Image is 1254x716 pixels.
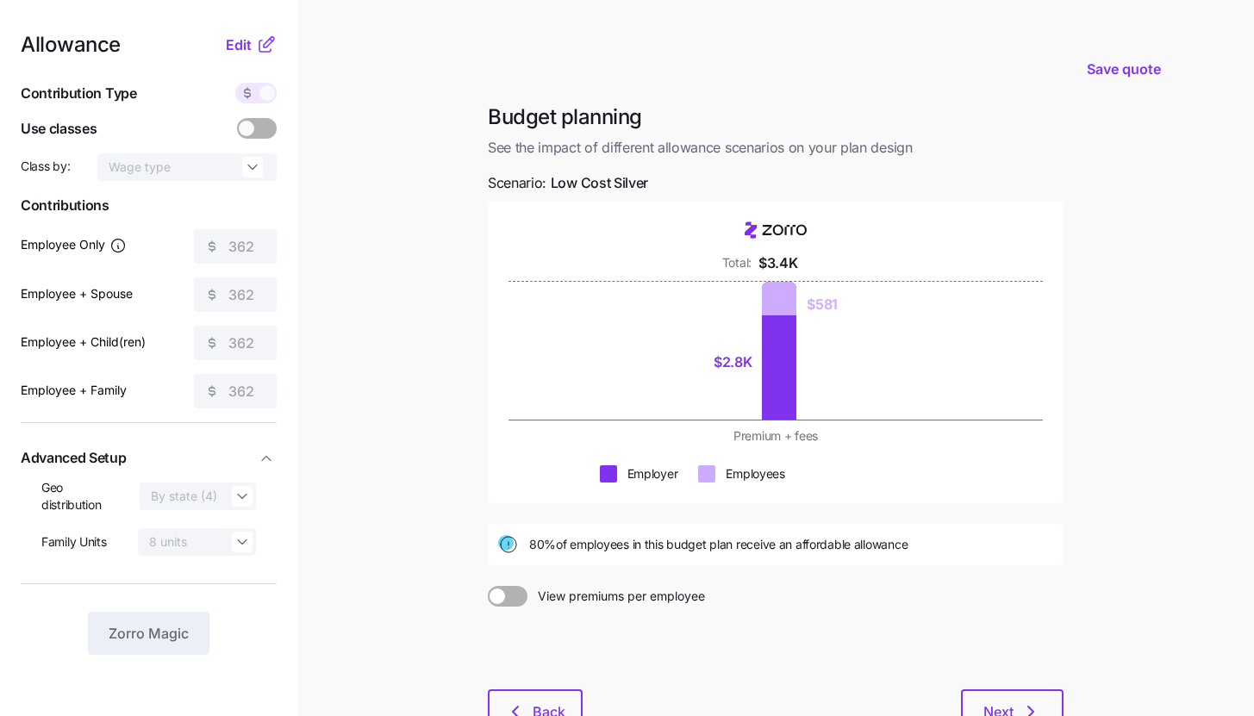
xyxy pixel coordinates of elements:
span: 80% of employees in this budget plan receive an affordable allowance [529,536,908,553]
span: Family Units [41,533,107,551]
span: Class by: [21,158,70,175]
div: $2.8K [714,352,752,373]
span: Use classes [21,118,97,140]
span: Scenario: [488,172,648,194]
span: Edit [226,34,252,55]
label: Employee Only [21,235,127,254]
div: Premium + fees [564,427,988,445]
span: See the impact of different allowance scenarios on your plan design [488,137,1064,159]
div: $581 [807,294,838,315]
span: Low Cost Silver [551,172,648,194]
div: $3.4K [758,252,797,274]
span: Contribution Type [21,83,137,104]
button: Advanced Setup [21,437,277,479]
div: Employees [726,465,784,483]
span: Advanced Setup [21,447,127,469]
span: View premiums per employee [527,586,705,607]
button: Edit [226,34,256,55]
span: Save quote [1087,59,1161,79]
span: Allowance [21,34,121,55]
button: Save quote [1073,45,1175,93]
button: Zorro Magic [88,612,209,655]
label: Employee + Child(ren) [21,333,146,352]
span: Contributions [21,195,277,216]
h1: Budget planning [488,103,1064,130]
div: Advanced Setup [21,479,277,570]
label: Employee + Family [21,381,127,400]
div: Employer [627,465,678,483]
label: Employee + Spouse [21,284,133,303]
span: Zorro Magic [109,623,189,644]
span: Geo distribution [41,479,126,514]
div: Total: [722,254,752,271]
